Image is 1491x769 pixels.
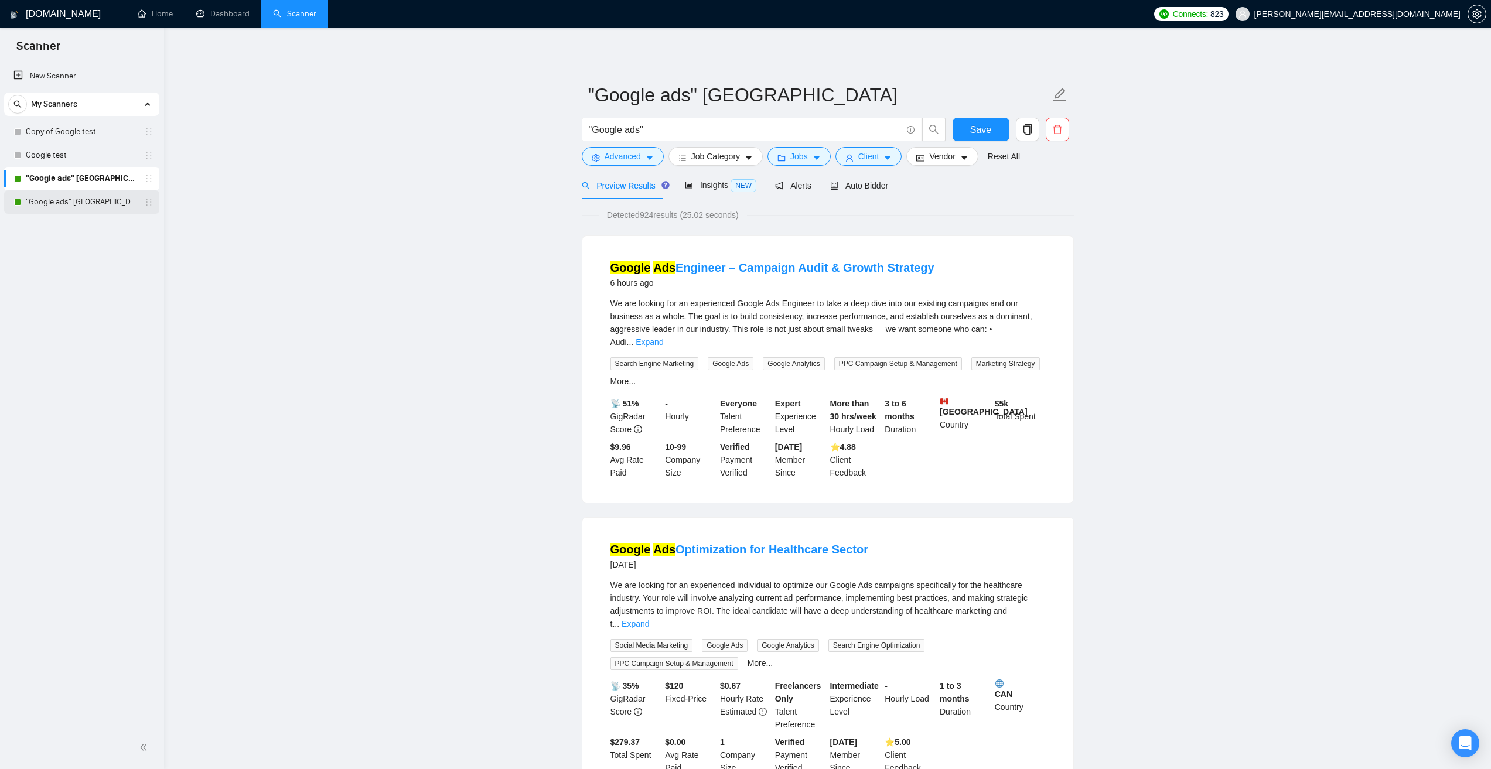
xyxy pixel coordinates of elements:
[830,399,876,421] b: More than 30 hrs/week
[610,442,631,452] b: $9.96
[748,658,773,668] a: More...
[790,150,808,163] span: Jobs
[922,118,946,141] button: search
[582,147,664,166] button: settingAdvancedcaret-down
[828,397,883,436] div: Hourly Load
[1451,729,1479,757] div: Open Intercom Messenger
[1052,87,1067,102] span: edit
[1159,9,1169,19] img: upwork-logo.png
[775,442,802,452] b: [DATE]
[995,679,1004,688] img: 🌐
[813,153,821,162] span: caret-down
[138,9,173,19] a: homeHome
[610,737,640,747] b: $ 279.37
[139,741,151,753] span: double-left
[691,150,740,163] span: Job Category
[610,276,934,290] div: 6 hours ago
[882,397,937,436] div: Duration
[1173,8,1208,20] span: Connects:
[610,261,934,274] a: Google AdsEngineer – Campaign Audit & Growth Strategy
[995,399,1008,408] b: $ 5k
[610,261,651,274] mark: Google
[745,153,753,162] span: caret-down
[665,681,683,691] b: $ 120
[775,681,821,703] b: Freelancers Only
[592,153,600,162] span: setting
[718,397,773,436] div: Talent Preference
[144,197,153,207] span: holder
[144,127,153,136] span: holder
[26,190,137,214] a: "Google ads" [GEOGRAPHIC_DATA]
[767,147,831,166] button: folderJobscaret-down
[953,118,1009,141] button: Save
[970,122,991,137] span: Save
[834,357,962,370] span: PPC Campaign Setup & Management
[26,143,137,167] a: Google test
[759,708,767,716] span: exclamation-circle
[610,639,693,652] span: Social Media Marketing
[763,357,824,370] span: Google Analytics
[1210,8,1223,20] span: 823
[940,397,948,405] img: 🇨🇦
[828,679,883,731] div: Experience Level
[582,181,666,190] span: Preview Results
[775,737,805,747] b: Verified
[885,681,888,691] b: -
[937,679,992,731] div: Duration
[773,679,828,731] div: Talent Preference
[646,153,654,162] span: caret-down
[610,579,1045,630] div: We are looking for an experienced individual to optimize our Google Ads campaigns specifically fo...
[13,64,150,88] a: New Scanner
[10,5,18,24] img: logo
[144,174,153,183] span: holder
[144,151,153,160] span: holder
[610,299,1032,347] span: We are looking for an experienced Google Ads Engineer to take a deep dive into our existing campa...
[610,297,1045,348] div: We are looking for an experienced Google Ads Engineer to take a deep dive into our existing campa...
[828,639,925,652] span: Search Engine Optimization
[1468,5,1486,23] button: setting
[582,182,590,190] span: search
[608,440,663,479] div: Avg Rate Paid
[830,182,838,190] span: robot
[702,639,748,652] span: Google Ads
[757,639,818,652] span: Google Analytics
[1046,118,1069,141] button: delete
[940,397,1028,416] b: [GEOGRAPHIC_DATA]
[885,399,915,421] b: 3 to 6 months
[26,167,137,190] a: "Google ads" [GEOGRAPHIC_DATA]
[929,150,955,163] span: Vendor
[610,377,636,386] a: More...
[588,80,1050,110] input: Scanner name...
[992,397,1048,436] div: Total Spent
[720,707,756,716] span: Estimated
[960,153,968,162] span: caret-down
[858,150,879,163] span: Client
[589,122,902,137] input: Search Freelance Jobs...
[653,261,675,274] mark: Ads
[610,543,868,556] a: Google AdsOptimization for Healthcare Sector
[665,737,685,747] b: $0.00
[610,399,639,408] b: 📡 51%
[940,681,970,703] b: 1 to 3 months
[830,181,888,190] span: Auto Bidder
[992,679,1048,731] div: Country
[610,681,639,691] b: 📡 35%
[678,153,687,162] span: bars
[9,100,26,108] span: search
[916,153,924,162] span: idcard
[665,399,668,408] b: -
[610,558,868,572] div: [DATE]
[830,681,879,691] b: Intermediate
[610,580,1028,628] span: We are looking for an experienced individual to optimize our Google Ads campaigns specifically fo...
[1046,124,1069,135] span: delete
[685,181,693,189] span: area-chart
[1016,124,1039,135] span: copy
[612,619,619,628] span: ...
[775,181,811,190] span: Alerts
[610,543,651,556] mark: Google
[599,209,747,221] span: Detected 924 results (25.02 seconds)
[830,442,856,452] b: ⭐️ 4.88
[660,180,671,190] div: Tooltip anchor
[634,425,642,433] span: info-circle
[636,337,663,347] a: Expand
